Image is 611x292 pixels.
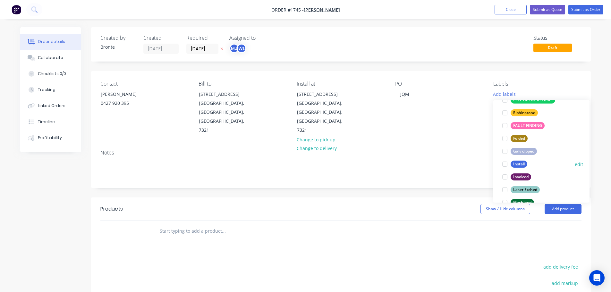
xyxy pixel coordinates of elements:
button: Close [495,5,527,14]
button: Add labels [490,89,519,98]
div: [STREET_ADDRESS] [199,90,252,99]
a: [PERSON_NAME] [304,7,340,13]
button: Elphinstone [500,108,540,117]
button: Order details [20,34,81,50]
div: MJ [229,44,239,53]
button: Add product [545,204,581,214]
div: Elphinstone [511,109,538,116]
div: Order details [38,39,65,45]
button: Profitability [20,130,81,146]
button: Collaborate [20,50,81,66]
div: Notes [100,150,581,156]
div: [GEOGRAPHIC_DATA], [GEOGRAPHIC_DATA], [GEOGRAPHIC_DATA], 7321 [199,99,252,135]
button: Checklists 0/0 [20,66,81,82]
input: Start typing to add a product... [159,225,288,238]
div: Labels [493,81,581,87]
div: Required [186,35,222,41]
button: Change to delivery [293,144,340,153]
button: Tracking [20,82,81,98]
div: Created [143,35,179,41]
button: ELECTRICAL REPAIRS [500,96,558,104]
div: Install at [297,81,385,87]
button: Folded [500,134,530,143]
div: Bill to [199,81,286,87]
div: Invoiced [511,173,531,180]
div: Laser Etched [511,186,540,193]
div: PO [395,81,483,87]
button: Laser Etched [500,185,542,194]
button: Galv dipped [500,147,539,156]
div: Open Intercom Messenger [589,270,605,286]
button: Change to pick up [293,135,339,144]
img: Factory [12,5,21,14]
div: Contact [100,81,188,87]
div: Products [100,205,123,213]
span: Order #1745 - [271,7,304,13]
button: Linked Orders [20,98,81,114]
div: ELECTRICAL REPAIRS [511,96,555,104]
div: FAULT FINDING [511,122,545,129]
div: Tracking [38,87,55,93]
div: [PERSON_NAME]0427 920 395 [95,89,159,110]
div: Bronte [100,44,136,50]
button: Submit as Quote [530,5,565,14]
div: Assigned to [229,35,293,41]
div: Collaborate [38,55,63,61]
button: Invoiced [500,172,534,181]
button: edit [575,161,583,168]
button: FAULT FINDING [500,121,547,130]
div: [STREET_ADDRESS] [297,90,350,99]
div: [GEOGRAPHIC_DATA], [GEOGRAPHIC_DATA], [GEOGRAPHIC_DATA], 7321 [297,99,350,135]
div: WL [237,44,246,53]
div: Machined [511,199,534,206]
button: Machined [500,198,537,207]
button: Submit as Order [568,5,603,14]
div: Checklists 0/0 [38,71,66,77]
button: add markup [548,279,581,288]
button: Show / Hide columns [480,204,530,214]
button: Install [500,160,530,169]
div: Profitability [38,135,62,141]
button: MJWL [229,44,246,53]
button: add delivery fee [540,263,581,271]
div: JQM [395,89,414,99]
div: Timeline [38,119,55,125]
div: Linked Orders [38,103,65,109]
div: Install [511,161,527,168]
span: Draft [533,44,572,52]
div: Status [533,35,581,41]
button: Timeline [20,114,81,130]
div: Galv dipped [511,148,537,155]
div: Created by [100,35,136,41]
div: Folded [511,135,528,142]
div: 0427 920 395 [101,99,154,108]
div: [STREET_ADDRESS][GEOGRAPHIC_DATA], [GEOGRAPHIC_DATA], [GEOGRAPHIC_DATA], 7321 [292,89,356,135]
div: [STREET_ADDRESS][GEOGRAPHIC_DATA], [GEOGRAPHIC_DATA], [GEOGRAPHIC_DATA], 7321 [193,89,258,135]
div: [PERSON_NAME] [101,90,154,99]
